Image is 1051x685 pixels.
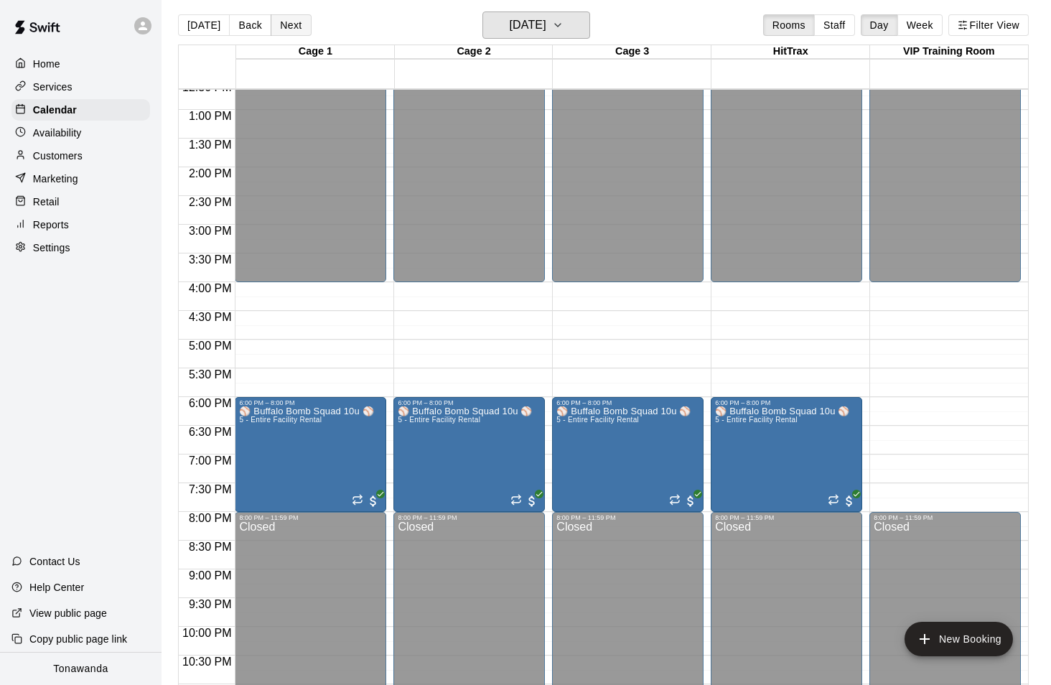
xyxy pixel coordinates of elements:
[185,426,235,438] span: 6:30 PM
[948,14,1029,36] button: Filter View
[366,494,380,508] span: All customers have paid
[178,14,230,36] button: [DATE]
[185,110,235,122] span: 1:00 PM
[715,514,858,521] div: 8:00 PM – 11:59 PM
[11,122,150,144] a: Availability
[510,494,522,508] span: Recurring event
[271,14,311,36] button: Next
[33,241,70,255] p: Settings
[185,282,235,294] span: 4:00 PM
[236,45,395,59] div: Cage 1
[842,494,856,508] span: All customers have paid
[711,45,870,59] div: HitTrax
[239,399,382,406] div: 6:00 PM – 8:00 PM
[905,622,1013,656] button: add
[556,399,699,406] div: 6:00 PM – 8:00 PM
[393,397,545,512] div: 6:00 PM – 8:00 PM: ⚾️ Buffalo Bomb Squad 10u ⚾️
[33,149,83,163] p: Customers
[715,399,858,406] div: 6:00 PM – 8:00 PM
[185,512,235,524] span: 8:00 PM
[185,368,235,381] span: 5:30 PM
[11,76,150,98] a: Services
[185,225,235,237] span: 3:00 PM
[29,554,80,569] p: Contact Us
[185,167,235,180] span: 2:00 PM
[239,416,322,424] span: 5 - Entire Facility Rental
[482,11,590,39] button: [DATE]
[185,253,235,266] span: 3:30 PM
[352,494,363,508] span: Recurring event
[11,237,150,258] a: Settings
[556,514,699,521] div: 8:00 PM – 11:59 PM
[553,45,711,59] div: Cage 3
[398,416,480,424] span: 5 - Entire Facility Rental
[556,416,639,424] span: 5 - Entire Facility Rental
[185,311,235,323] span: 4:30 PM
[33,126,82,140] p: Availability
[669,494,681,508] span: Recurring event
[235,397,386,512] div: 6:00 PM – 8:00 PM: ⚾️ Buffalo Bomb Squad 10u ⚾️
[33,195,60,209] p: Retail
[185,455,235,467] span: 7:00 PM
[29,632,127,646] p: Copy public page link
[398,514,541,521] div: 8:00 PM – 11:59 PM
[185,483,235,495] span: 7:30 PM
[509,15,546,35] h6: [DATE]
[185,340,235,352] span: 5:00 PM
[239,514,382,521] div: 8:00 PM – 11:59 PM
[33,172,78,186] p: Marketing
[29,606,107,620] p: View public page
[33,80,73,94] p: Services
[185,598,235,610] span: 9:30 PM
[11,214,150,236] a: Reports
[11,145,150,167] a: Customers
[185,196,235,208] span: 2:30 PM
[185,397,235,409] span: 6:00 PM
[179,627,235,639] span: 10:00 PM
[11,53,150,75] a: Home
[229,14,271,36] button: Back
[861,14,898,36] button: Day
[185,569,235,582] span: 9:00 PM
[185,139,235,151] span: 1:30 PM
[814,14,855,36] button: Staff
[185,541,235,553] span: 8:30 PM
[33,57,60,71] p: Home
[11,168,150,190] a: Marketing
[870,45,1029,59] div: VIP Training Room
[11,191,150,213] a: Retail
[33,103,77,117] p: Calendar
[398,399,541,406] div: 6:00 PM – 8:00 PM
[395,45,553,59] div: Cage 2
[11,99,150,121] a: Calendar
[525,494,539,508] span: All customers have paid
[683,494,698,508] span: All customers have paid
[179,656,235,668] span: 10:30 PM
[53,661,108,676] p: Tonawanda
[874,514,1017,521] div: 8:00 PM – 11:59 PM
[711,397,862,512] div: 6:00 PM – 8:00 PM: ⚾️ Buffalo Bomb Squad 10u ⚾️
[29,580,84,595] p: Help Center
[33,218,69,232] p: Reports
[763,14,815,36] button: Rooms
[552,397,704,512] div: 6:00 PM – 8:00 PM: ⚾️ Buffalo Bomb Squad 10u ⚾️
[715,416,798,424] span: 5 - Entire Facility Rental
[897,14,943,36] button: Week
[828,494,839,508] span: Recurring event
